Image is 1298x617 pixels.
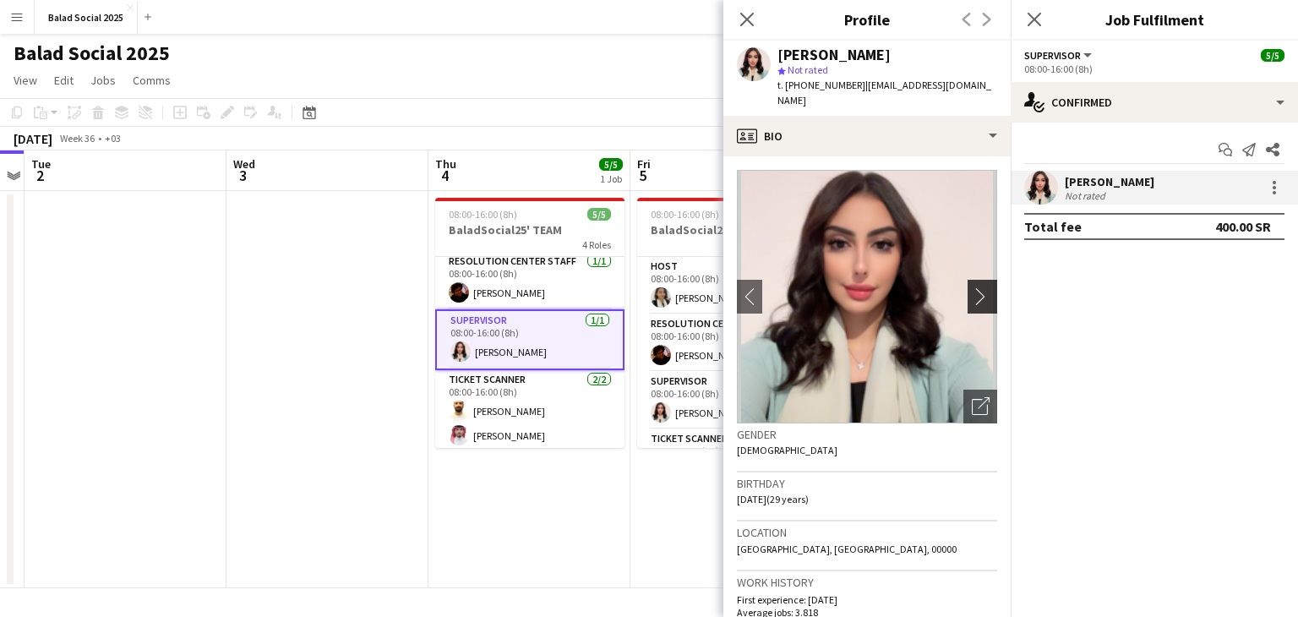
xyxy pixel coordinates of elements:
div: Total fee [1024,218,1082,235]
span: Comms [133,73,171,88]
app-card-role: Supervisor1/108:00-16:00 (8h)[PERSON_NAME] [637,372,826,429]
div: Confirmed [1011,82,1298,123]
app-card-role: Resolution Center Staff1/108:00-16:00 (8h)[PERSON_NAME] [637,314,826,372]
span: Not rated [788,63,828,76]
app-job-card: 08:00-16:00 (8h)5/5BaladSocial25' TEAM4 RolesHOST1/108:00-16:00 (8h)[PERSON_NAME]Resolution Cente... [435,198,624,448]
app-card-role: Supervisor1/108:00-16:00 (8h)[PERSON_NAME] [435,309,624,370]
h3: Location [737,525,997,540]
h3: Job Fulfilment [1011,8,1298,30]
div: 400.00 SR [1215,218,1271,235]
div: [PERSON_NAME] [1065,174,1154,189]
div: Bio [723,116,1011,156]
h3: Gender [737,427,997,442]
span: Week 36 [56,132,98,145]
span: Thu [435,156,456,172]
span: Edit [54,73,74,88]
div: [PERSON_NAME] [777,47,891,63]
div: +03 [105,132,121,145]
app-card-role: Ticket Scanner2/208:00-16:00 (8h)[PERSON_NAME][PERSON_NAME] [435,370,624,452]
a: Comms [126,69,177,91]
a: Jobs [84,69,123,91]
span: 5/5 [599,158,623,171]
img: Crew avatar or photo [737,170,997,423]
app-card-role: Ticket Scanner2/208:00-16:00 (8h) [637,429,826,511]
span: t. [PHONE_NUMBER] [777,79,865,91]
span: Fri [637,156,651,172]
h3: Birthday [737,476,997,491]
span: 5 [635,166,651,185]
span: | [EMAIL_ADDRESS][DOMAIN_NAME] [777,79,991,106]
h3: BaladSocial25' TEAM [637,222,826,238]
span: [GEOGRAPHIC_DATA], [GEOGRAPHIC_DATA], 00000 [737,543,957,555]
span: Supervisor [1024,49,1081,62]
app-job-card: 08:00-16:00 (8h)5/5BaladSocial25' TEAM4 RolesHOST1/108:00-16:00 (8h)[PERSON_NAME]Resolution Cente... [637,198,826,448]
h3: Profile [723,8,1011,30]
p: First experience: [DATE] [737,593,997,606]
a: Edit [47,69,80,91]
span: 2 [29,166,51,185]
div: [DATE] [14,130,52,147]
span: 3 [231,166,255,185]
span: 08:00-16:00 (8h) [449,208,517,221]
button: Supervisor [1024,49,1094,62]
span: View [14,73,37,88]
span: [DATE] (29 years) [737,493,809,505]
span: Tue [31,156,51,172]
button: Balad Social 2025 [35,1,138,34]
h1: Balad Social 2025 [14,41,170,66]
app-card-role: HOST1/108:00-16:00 (8h)[PERSON_NAME] [637,257,826,314]
span: 08:00-16:00 (8h) [651,208,719,221]
span: Jobs [90,73,116,88]
span: [DEMOGRAPHIC_DATA] [737,444,837,456]
span: 4 Roles [582,238,611,251]
div: Open photos pop-in [963,390,997,423]
h3: Work history [737,575,997,590]
div: 08:00-16:00 (8h) [1024,63,1284,75]
span: Wed [233,156,255,172]
app-card-role: Resolution Center Staff1/108:00-16:00 (8h)[PERSON_NAME] [435,252,624,309]
div: 1 Job [600,172,622,185]
a: View [7,69,44,91]
span: 5/5 [587,208,611,221]
span: 4 [433,166,456,185]
h3: BaladSocial25' TEAM [435,222,624,238]
div: Not rated [1065,189,1109,202]
span: 5/5 [1261,49,1284,62]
